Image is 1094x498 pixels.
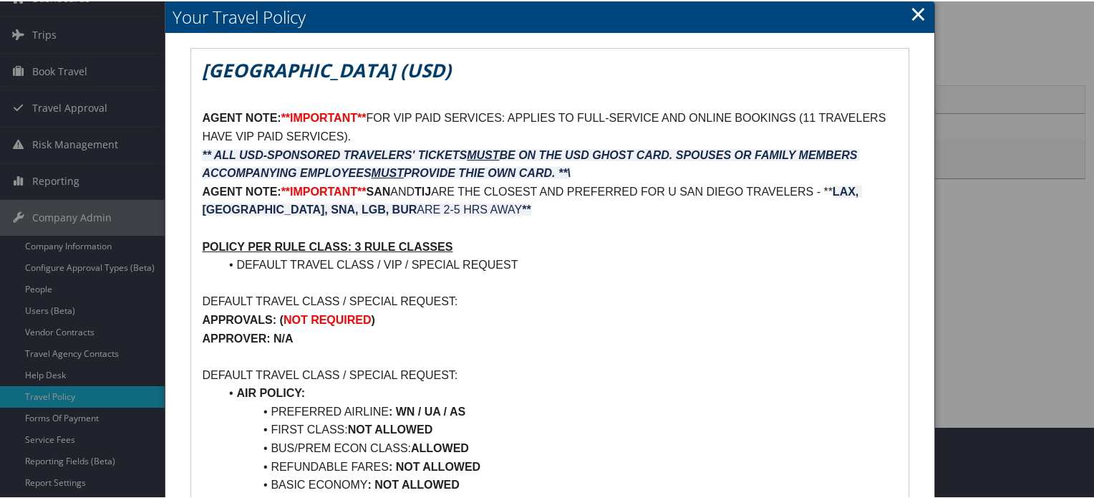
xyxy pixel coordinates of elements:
strong: AGENT NOTE: [202,184,281,196]
li: BUS/PREM ECON CLASS: [219,438,897,456]
strong: TIJ [415,184,431,196]
u: MUST [372,166,404,178]
li: REFUNDABLE FARES [219,456,897,475]
strong: APPROVALS: [202,312,276,325]
strong: ALLOWED [411,441,469,453]
li: BASIC ECONOMY [219,474,897,493]
strong: APPROVER: N/A [202,331,293,343]
p: FOR VIP PAID SERVICES: APPLIES TO FULL-SERVICE AND ONLINE BOOKINGS (11 TRAVELERS HAVE VIP PAID SE... [202,107,897,144]
strong: ) [372,312,375,325]
strong: SAN [366,184,390,196]
strong: NOT REQUIRED [284,312,372,325]
strong: AIR POLICY: [236,386,305,398]
li: PREFERRED AIRLINE [219,401,897,420]
em: [GEOGRAPHIC_DATA] (USD) [202,56,451,82]
strong: : NOT ALLOWED [368,477,460,489]
strong: NOT ALLOWED [348,422,433,434]
u: POLICY PER RULE CLASS: 3 RULE CLASSES [202,239,452,252]
u: MUST [467,148,499,160]
strong: : NOT ALLOWED [389,459,480,471]
span: ARE 2-5 HRS AWAY [417,202,522,214]
strong: AGENT NOTE: [202,110,281,123]
p: DEFAULT TRAVEL CLASS / SPECIAL REQUEST: [202,365,897,383]
em: ** ALL USD-SPONSORED TRAVELERS' TICKETS BE ON THE USD GHOST CARD. SPOUSES OR FAMILY MEMBERS ACCOM... [202,148,860,178]
li: FIRST CLASS: [219,419,897,438]
li: DEFAULT TRAVEL CLASS / VIP / SPECIAL REQUEST [219,254,897,273]
strong: ( [280,312,284,325]
p: DEFAULT TRAVEL CLASS / SPECIAL REQUEST: [202,291,897,310]
p: AND ARE THE CLOSEST AND PREFERRED FOR U SAN DIEGO TRAVELERS - ** [202,181,897,218]
strong: : WN / UA / AS [389,404,465,416]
